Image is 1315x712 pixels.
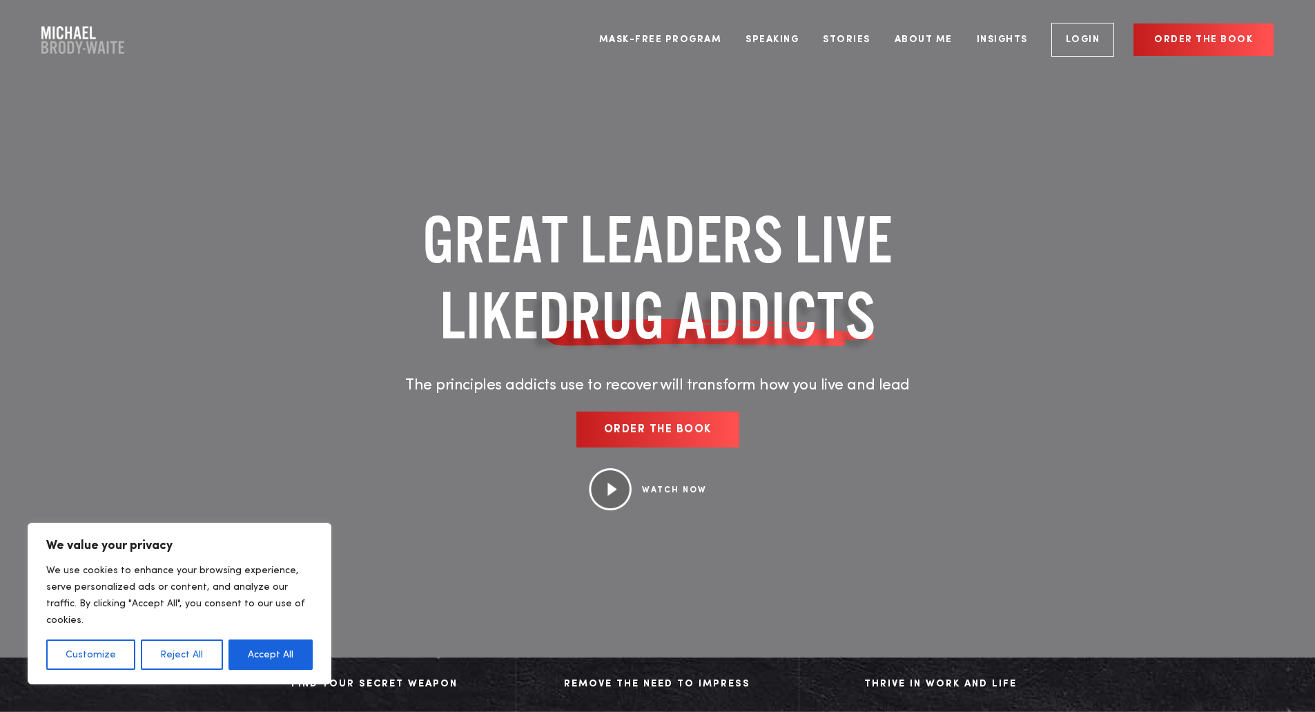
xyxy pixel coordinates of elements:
[576,412,739,448] a: Order the book
[735,14,809,66] a: Speaking
[884,14,963,66] a: About Me
[966,14,1038,66] a: Insights
[642,486,707,494] a: WATCH NOW
[588,468,632,511] img: Play
[337,202,979,354] h1: GREAT LEADERS LIVE LIKE
[1133,23,1274,56] a: Order the book
[589,14,732,66] a: Mask-Free Program
[1051,23,1115,57] a: Login
[46,639,135,670] button: Customize
[405,378,910,393] span: The principles addicts use to recover will transform how you live and lead
[46,562,313,628] p: We use cookies to enhance your browsing experience, serve personalized ads or content, and analyz...
[141,639,222,670] button: Reject All
[28,523,331,684] div: We value your privacy
[530,674,785,695] div: Remove The Need to Impress
[41,26,124,54] a: Company Logo Company Logo
[813,674,1069,695] div: Thrive in Work and Life
[46,537,313,554] p: We value your privacy
[247,674,502,695] div: Find Your Secret Weapon
[228,639,313,670] button: Accept All
[604,424,712,435] span: Order the book
[538,278,876,354] span: DRUG ADDICTS
[812,14,881,66] a: Stories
